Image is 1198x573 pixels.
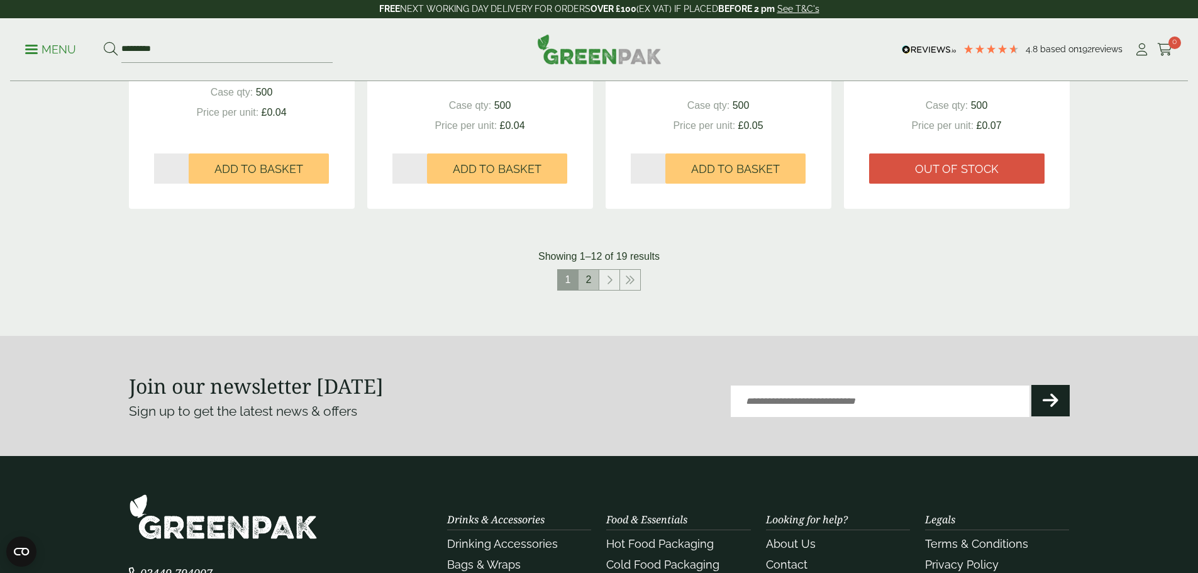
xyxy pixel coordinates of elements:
[1134,43,1150,56] i: My Account
[189,153,329,184] button: Add to Basket
[902,45,957,54] img: REVIEWS.io
[971,100,988,111] span: 500
[718,4,775,14] strong: BEFORE 2 pm
[447,558,521,571] a: Bags & Wraps
[494,100,511,111] span: 500
[777,4,819,14] a: See T&C's
[766,537,816,550] a: About Us
[926,100,968,111] span: Case qty:
[6,537,36,567] button: Open CMP widget
[579,270,599,290] a: 2
[915,162,999,176] span: Out of stock
[925,537,1028,550] a: Terms & Conditions
[1026,44,1040,54] span: 4.8
[211,87,253,97] span: Case qty:
[262,107,287,118] span: £0.04
[766,558,807,571] a: Contact
[1092,44,1123,54] span: reviews
[538,249,660,264] p: Showing 1–12 of 19 results
[869,153,1045,184] a: Out of stock
[665,153,806,184] button: Add to Basket
[606,537,714,550] a: Hot Food Packaging
[427,153,567,184] button: Add to Basket
[733,100,750,111] span: 500
[977,120,1002,131] span: £0.07
[447,537,558,550] a: Drinking Accessories
[449,100,492,111] span: Case qty:
[1168,36,1181,49] span: 0
[738,120,763,131] span: £0.05
[1079,44,1092,54] span: 192
[1157,43,1173,56] i: Cart
[691,162,780,176] span: Add to Basket
[687,100,730,111] span: Case qty:
[129,401,552,421] p: Sign up to get the latest news & offers
[673,120,735,131] span: Price per unit:
[537,34,662,64] img: GreenPak Supplies
[591,4,636,14] strong: OVER £100
[435,120,497,131] span: Price per unit:
[256,87,273,97] span: 500
[911,120,973,131] span: Price per unit:
[129,494,318,540] img: GreenPak Supplies
[606,558,719,571] a: Cold Food Packaging
[925,558,999,571] a: Privacy Policy
[558,270,578,290] span: 1
[379,4,400,14] strong: FREE
[453,162,541,176] span: Add to Basket
[129,372,384,399] strong: Join our newsletter [DATE]
[500,120,525,131] span: £0.04
[25,42,76,55] a: Menu
[214,162,303,176] span: Add to Basket
[1040,44,1079,54] span: Based on
[963,43,1019,55] div: 4.8 Stars
[196,107,258,118] span: Price per unit:
[1157,40,1173,59] a: 0
[25,42,76,57] p: Menu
